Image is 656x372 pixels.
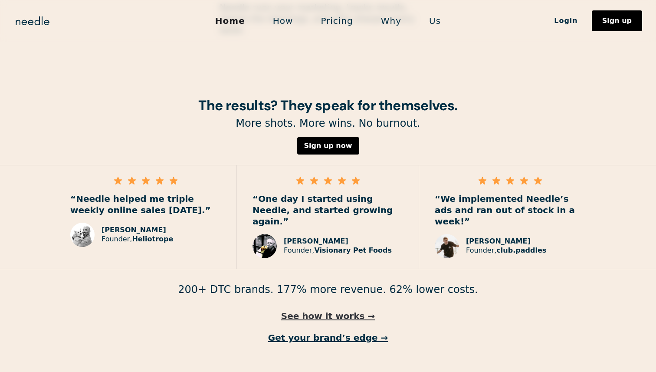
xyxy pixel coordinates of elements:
[132,235,173,243] strong: Heliotrope
[435,193,586,227] p: “We implemented Needle’s ads and ran out of stock in a week!”
[253,193,403,227] p: “One day I started using Needle, and started growing again.”
[466,246,546,255] p: Founder,
[307,12,367,30] a: Pricing
[198,96,457,115] strong: The results? They speak for themselves.
[284,246,392,255] p: Founder,
[102,226,166,234] strong: [PERSON_NAME]
[466,237,531,245] strong: [PERSON_NAME]
[496,246,546,254] strong: club.paddles
[367,12,415,30] a: Why
[540,13,592,28] a: Login
[201,12,259,30] a: Home
[304,142,352,149] div: Sign up now
[70,193,221,216] p: “Needle helped me triple weekly online sales [DATE].”
[314,246,392,254] strong: Visionary Pet Foods
[592,10,642,31] a: Sign up
[102,235,173,244] p: Founder,
[602,17,632,24] div: Sign up
[415,12,455,30] a: Us
[297,137,359,155] a: Sign up now
[259,12,307,30] a: How
[284,237,348,245] strong: [PERSON_NAME]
